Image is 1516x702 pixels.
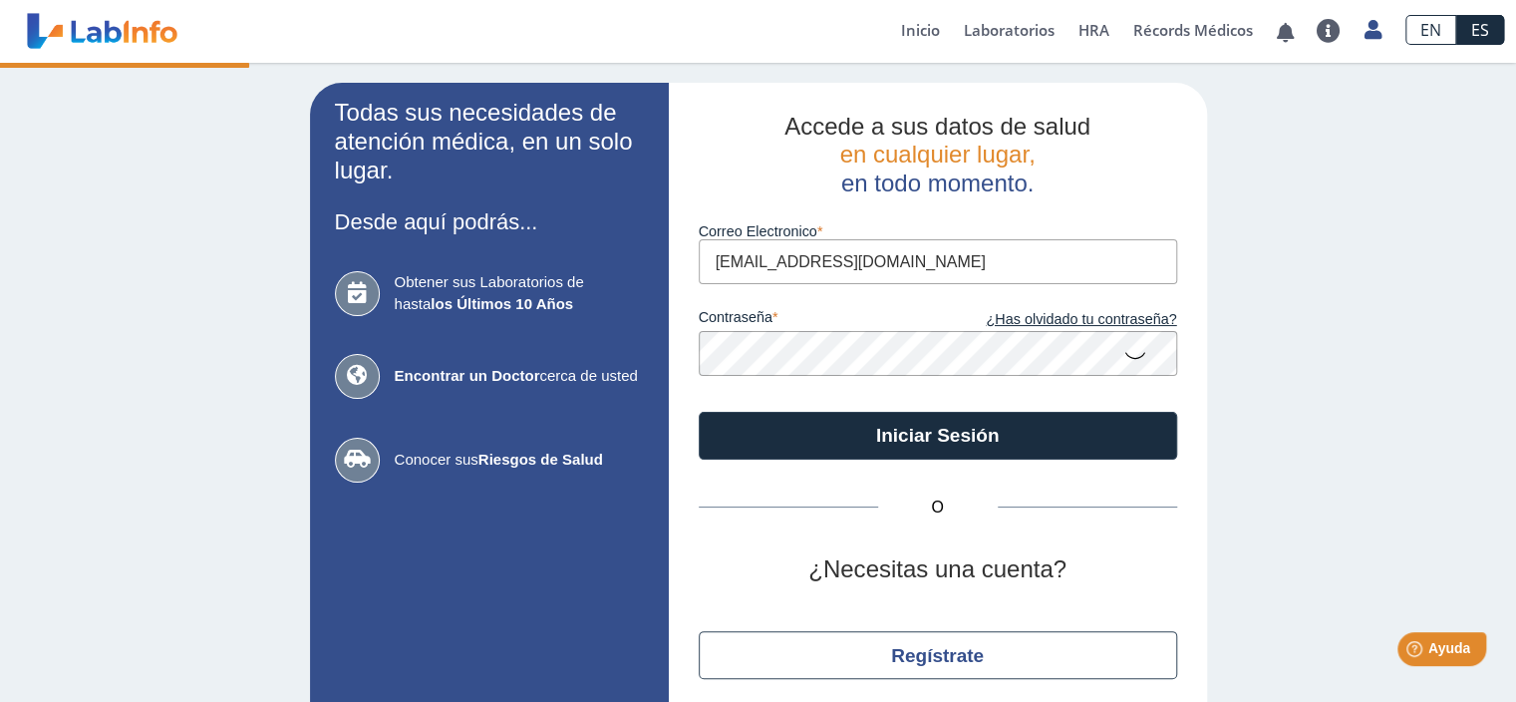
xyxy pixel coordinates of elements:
[784,113,1090,140] span: Accede a sus datos de salud
[839,141,1035,168] span: en cualquier lugar,
[699,631,1177,679] button: Regístrate
[395,367,540,384] b: Encontrar un Doctor
[1405,15,1456,45] a: EN
[1456,15,1504,45] a: ES
[335,99,644,184] h2: Todas sus necesidades de atención médica, en un solo lugar.
[395,365,644,388] span: cerca de usted
[699,555,1177,584] h2: ¿Necesitas una cuenta?
[699,309,938,331] label: contraseña
[431,295,573,312] b: los Últimos 10 Años
[335,209,644,234] h3: Desde aquí podrás...
[699,223,1177,239] label: Correo Electronico
[478,451,603,468] b: Riesgos de Salud
[841,170,1034,196] span: en todo momento.
[699,412,1177,460] button: Iniciar Sesión
[938,309,1177,331] a: ¿Has olvidado tu contraseña?
[395,449,644,472] span: Conocer sus
[878,496,998,520] span: O
[395,271,644,316] span: Obtener sus Laboratorios de hasta
[1339,624,1494,680] iframe: Help widget launcher
[1078,20,1109,40] span: HRA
